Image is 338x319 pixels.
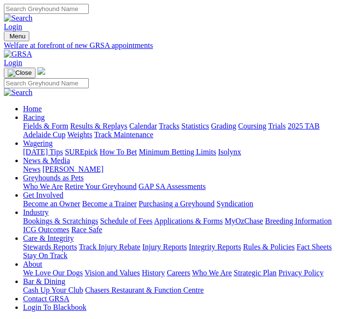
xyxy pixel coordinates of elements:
[65,148,97,156] a: SUREpick
[23,303,86,311] a: Login To Blackbook
[23,165,40,173] a: News
[23,174,84,182] a: Greyhounds as Pets
[4,88,33,97] img: Search
[167,269,190,277] a: Careers
[94,130,153,139] a: Track Maintenance
[225,217,263,225] a: MyOzChase
[243,243,295,251] a: Rules & Policies
[4,23,22,31] a: Login
[23,217,98,225] a: Bookings & Scratchings
[23,234,74,242] a: Care & Integrity
[65,182,137,190] a: Retire Your Greyhound
[4,78,89,88] input: Search
[71,225,102,234] a: Race Safe
[4,50,32,59] img: GRSA
[23,208,48,216] a: Industry
[297,243,332,251] a: Fact Sheets
[142,243,187,251] a: Injury Reports
[278,269,324,277] a: Privacy Policy
[8,69,32,77] img: Close
[100,217,152,225] a: Schedule of Fees
[4,68,36,78] button: Toggle navigation
[23,243,334,260] div: Care & Integrity
[23,243,77,251] a: Stewards Reports
[23,269,334,277] div: About
[129,122,157,130] a: Calendar
[10,33,25,40] span: Menu
[142,269,165,277] a: History
[100,148,137,156] a: How To Bet
[42,165,103,173] a: [PERSON_NAME]
[84,269,140,277] a: Vision and Values
[23,217,334,234] div: Industry
[85,286,204,294] a: Chasers Restaurant & Function Centre
[67,130,92,139] a: Weights
[23,122,68,130] a: Fields & Form
[189,243,241,251] a: Integrity Reports
[139,200,215,208] a: Purchasing a Greyhound
[217,200,253,208] a: Syndication
[23,122,320,139] a: 2025 TAB Adelaide Cup
[23,260,42,268] a: About
[139,182,206,190] a: GAP SA Assessments
[268,122,286,130] a: Trials
[159,122,180,130] a: Tracks
[23,105,42,113] a: Home
[23,113,45,121] a: Racing
[23,148,63,156] a: [DATE] Tips
[23,251,67,260] a: Stay On Track
[4,59,22,67] a: Login
[238,122,266,130] a: Coursing
[4,31,29,41] button: Toggle navigation
[181,122,209,130] a: Statistics
[23,191,63,199] a: Get Involved
[218,148,241,156] a: Isolynx
[234,269,277,277] a: Strategic Plan
[4,41,334,50] a: Welfare at forefront of new GRSA appointments
[79,243,140,251] a: Track Injury Rebate
[23,269,83,277] a: We Love Our Dogs
[139,148,216,156] a: Minimum Betting Limits
[23,225,69,234] a: ICG Outcomes
[265,217,332,225] a: Breeding Information
[23,200,334,208] div: Get Involved
[23,182,63,190] a: Who We Are
[4,4,89,14] input: Search
[154,217,223,225] a: Applications & Forms
[23,165,334,174] div: News & Media
[23,122,334,139] div: Racing
[23,286,83,294] a: Cash Up Your Club
[23,139,53,147] a: Wagering
[4,14,33,23] img: Search
[37,67,45,75] img: logo-grsa-white.png
[23,156,70,165] a: News & Media
[23,286,334,295] div: Bar & Dining
[23,148,334,156] div: Wagering
[23,277,65,285] a: Bar & Dining
[82,200,137,208] a: Become a Trainer
[192,269,232,277] a: Who We Are
[23,295,69,303] a: Contact GRSA
[70,122,127,130] a: Results & Replays
[211,122,236,130] a: Grading
[23,200,80,208] a: Become an Owner
[23,182,334,191] div: Greyhounds as Pets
